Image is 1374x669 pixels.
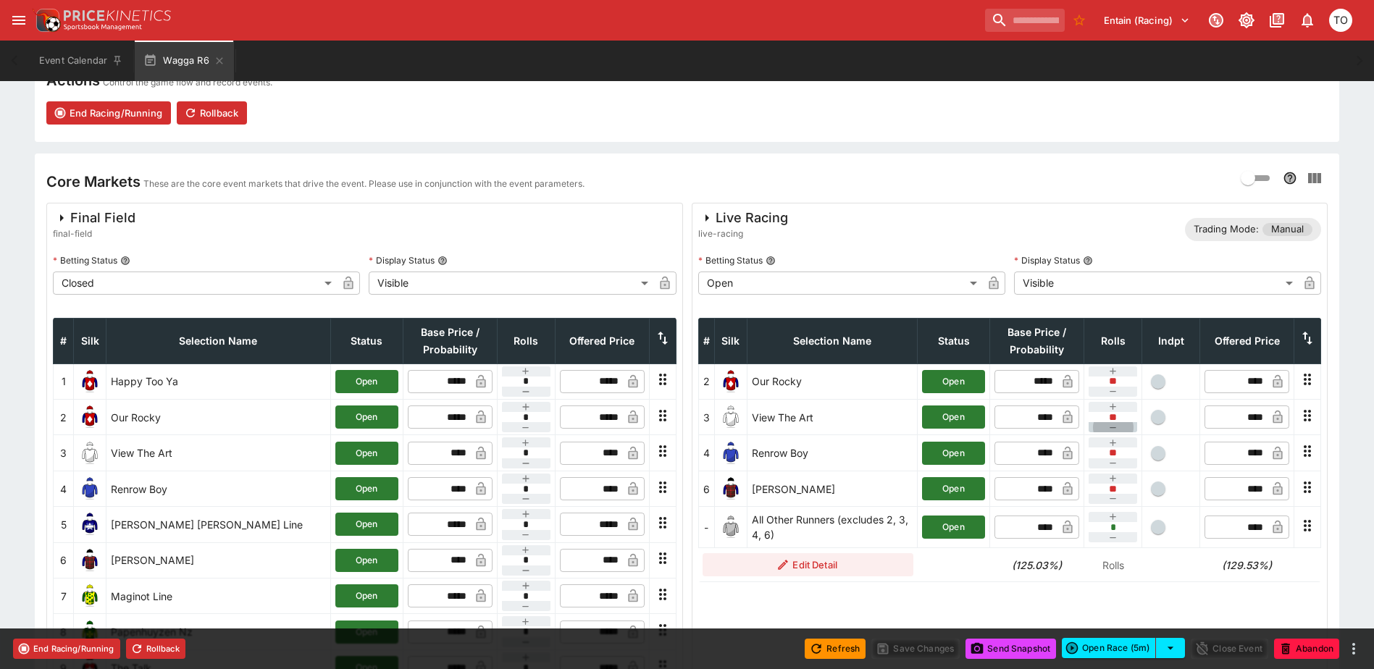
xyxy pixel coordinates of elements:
button: Send Snapshot [965,639,1056,659]
button: Notifications [1294,7,1320,33]
th: Rolls [1084,318,1142,363]
td: [PERSON_NAME] [106,542,331,578]
td: Renrow Boy [106,471,331,506]
img: runner 3 [719,405,742,429]
td: View The Art [747,400,918,435]
button: No Bookmarks [1068,9,1091,32]
button: Open [335,620,398,644]
img: runner 6 [78,549,101,572]
button: Open [922,516,985,539]
img: Sportsbook Management [64,24,142,30]
th: Status [330,318,403,363]
td: Happy Too Ya [106,363,331,399]
button: Display Status [1083,256,1093,266]
td: 3 [54,435,74,471]
button: Open [335,405,398,429]
span: final-field [53,227,135,241]
span: live-racing [698,227,788,241]
button: Open [922,477,985,500]
img: runner 1 [78,370,101,393]
p: Display Status [1014,254,1080,266]
button: Open [335,513,398,536]
td: [PERSON_NAME] [747,471,918,506]
td: - [698,507,714,548]
button: Open [922,442,985,465]
button: End Racing/Running [46,101,171,125]
button: Open [922,370,985,393]
td: 2 [54,400,74,435]
th: Rolls [497,318,555,363]
button: Open [335,584,398,607]
button: Documentation [1264,7,1290,33]
img: runner 8 [78,620,101,644]
button: more [1345,640,1362,657]
th: Offered Price [555,318,649,363]
img: runner 3 [78,442,101,465]
h4: Core Markets [46,172,141,191]
button: select merge strategy [1156,638,1185,658]
h6: (125.03%) [994,557,1080,573]
img: runner 7 [78,584,101,607]
button: Open [922,405,985,429]
td: [PERSON_NAME] [PERSON_NAME] Line [106,507,331,542]
th: Base Price / Probability [990,318,1084,363]
button: Rollback [177,101,247,125]
button: open drawer [6,7,32,33]
img: runner 2 [78,405,101,429]
button: Betting Status [766,256,776,266]
div: Closed [53,272,337,295]
img: runner 4 [719,442,742,465]
img: blank-silk.png [719,516,742,539]
div: Visible [369,272,653,295]
td: 6 [698,471,714,506]
button: Open [335,370,398,393]
th: Offered Price [1200,318,1294,363]
div: Open [698,272,982,295]
td: 8 [54,614,74,649]
button: Event Calendar [30,41,132,81]
td: Renrow Boy [747,435,918,471]
button: Open [335,442,398,465]
button: Rollback [126,639,185,659]
span: Mark an event as closed and abandoned. [1274,640,1339,655]
td: All Other Runners (excludes 2, 3, 4, 6) [747,507,918,548]
td: Papenhuyzen Nz [106,614,331,649]
td: 2 [698,363,714,399]
p: Trading Mode: [1194,222,1259,237]
td: 1 [54,363,74,399]
button: Open [335,477,398,500]
td: Maginot Line [106,578,331,614]
p: Display Status [369,254,435,266]
img: runner 2 [719,370,742,393]
button: Thomas OConnor [1325,4,1357,36]
th: Selection Name [106,318,331,363]
img: runner 6 [719,477,742,500]
th: Selection Name [747,318,918,363]
button: Edit Detail [703,553,913,576]
p: These are the core event markets that drive the event. Please use in conjunction with the event p... [143,177,585,191]
div: Thomas OConnor [1329,9,1352,32]
th: Independent [1142,318,1200,363]
button: Open [335,549,398,572]
div: split button [1062,638,1185,658]
button: Betting Status [120,256,130,266]
img: runner 5 [78,513,101,536]
th: # [54,318,74,363]
th: Status [918,318,990,363]
td: 4 [54,471,74,506]
td: Our Rocky [747,363,918,399]
button: Connected to PK [1203,7,1229,33]
button: Select Tenant [1095,9,1199,32]
button: Open Race (5m) [1062,638,1156,658]
th: Silk [74,318,106,363]
button: End Racing/Running [13,639,120,659]
input: search [985,9,1065,32]
td: 5 [54,507,74,542]
p: Control the game flow and record events. [103,75,272,90]
p: Betting Status [53,254,117,266]
td: 7 [54,578,74,614]
p: Betting Status [698,254,763,266]
button: Abandon [1274,639,1339,659]
div: Visible [1014,272,1298,295]
td: 6 [54,542,74,578]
